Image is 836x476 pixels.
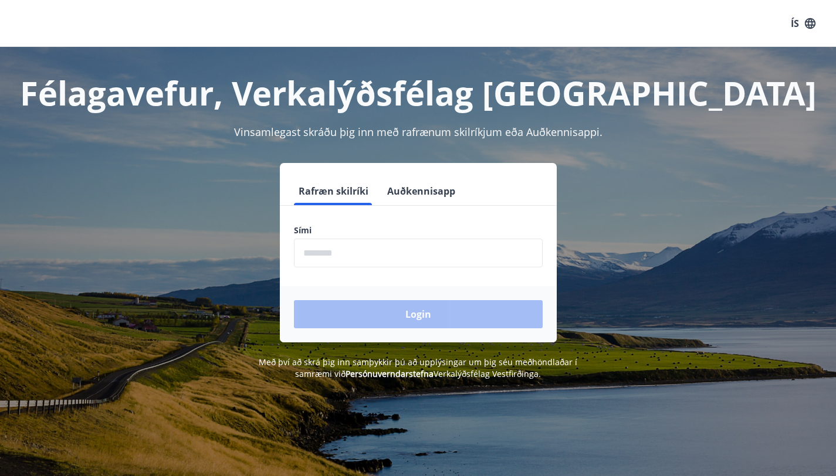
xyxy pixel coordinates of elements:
[346,368,434,379] a: Persónuverndarstefna
[234,125,603,139] span: Vinsamlegast skráðu þig inn með rafrænum skilríkjum eða Auðkennisappi.
[784,13,822,34] button: ÍS
[294,177,373,205] button: Rafræn skilríki
[294,225,543,236] label: Sími
[383,177,460,205] button: Auðkennisapp
[14,70,822,115] h1: Félagavefur, Verkalýðsfélag [GEOGRAPHIC_DATA]
[259,356,577,379] span: Með því að skrá þig inn samþykkir þú að upplýsingar um þig séu meðhöndlaðar í samræmi við Verkalý...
